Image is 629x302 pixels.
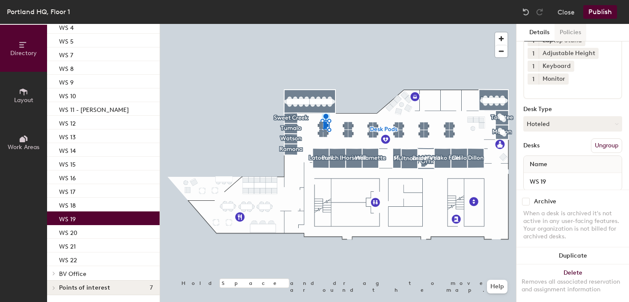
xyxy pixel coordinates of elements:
span: 1 [532,49,534,58]
span: Work Areas [8,144,39,151]
p: WS 13 [59,131,76,141]
p: WS 14 [59,145,76,155]
button: Duplicate [516,247,629,264]
button: Policies [555,24,586,41]
button: Ungroup [591,138,622,153]
div: Adjustable Height [539,48,599,59]
p: WS 15 [59,158,76,168]
button: Help [487,280,507,293]
button: 1 [528,61,539,72]
span: Directory [10,50,37,57]
button: 1 [528,48,539,59]
p: WS 8 [59,63,74,73]
p: WS 20 [59,227,77,237]
button: Publish [583,5,617,19]
div: Removes all associated reservation and assignment information [522,278,624,293]
button: Hoteled [523,116,622,132]
img: Undo [522,8,530,16]
p: WS 17 [59,186,75,196]
span: 1 [532,62,534,71]
p: WS 12 [59,117,76,127]
p: WS 10 [59,90,76,100]
p: WS 18 [59,199,76,209]
div: Keyboard [539,61,574,72]
span: Points of interest [59,284,110,291]
button: DeleteRemoves all associated reservation and assignment information [516,264,629,302]
span: 1 [532,75,534,84]
p: WS 4 [59,22,74,32]
div: Desk Type [523,106,622,113]
button: Close [558,5,575,19]
div: Desks [523,142,540,149]
div: When a desk is archived it's not active in any user-facing features. Your organization is not bil... [523,210,622,240]
p: WS 7 [59,49,73,59]
p: WS 5 [59,35,74,45]
button: 1 [528,73,539,85]
p: WS 9 [59,76,74,86]
button: Details [524,24,555,41]
p: WS 21 [59,240,76,250]
div: Portland HQ, Floor 1 [7,6,70,17]
div: Archive [534,198,556,205]
span: Name [525,157,552,172]
p: WS 11 - [PERSON_NAME] [59,104,129,114]
p: WS 22 [59,254,77,264]
input: Unnamed desk [525,176,620,188]
img: Redo [535,8,544,16]
span: Layout [14,97,33,104]
span: BV Office [59,270,86,278]
span: 7 [150,284,153,291]
p: WS 16 [59,172,76,182]
div: Monitor [539,73,569,85]
p: WS 19 [59,213,76,223]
